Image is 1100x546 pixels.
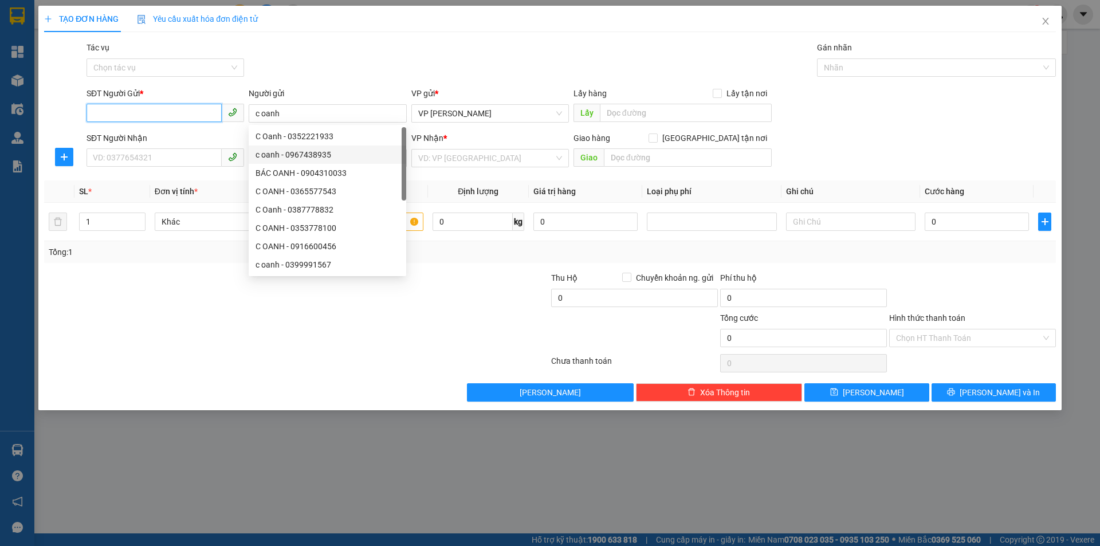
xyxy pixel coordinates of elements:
[786,213,916,231] input: Ghi Chú
[256,258,399,271] div: c oanh - 0399991567
[49,246,425,258] div: Tổng: 1
[1039,217,1050,226] span: plus
[411,87,569,100] div: VP gửi
[14,83,200,102] b: GỬI : VP [PERSON_NAME]
[1041,17,1050,26] span: close
[687,388,696,397] span: delete
[889,313,965,323] label: Hình thức thanh toán
[551,273,577,282] span: Thu Hộ
[1038,213,1051,231] button: plus
[1030,6,1062,38] button: Close
[87,87,244,100] div: SĐT Người Gửi
[720,313,758,323] span: Tổng cước
[249,182,406,201] div: C OANH - 0365577543
[458,187,498,196] span: Định lượng
[256,203,399,216] div: C Oanh - 0387778832
[249,146,406,164] div: c oanh - 0967438935
[533,187,576,196] span: Giá trị hàng
[411,133,443,143] span: VP Nhận
[249,201,406,219] div: C Oanh - 0387778832
[107,42,479,57] li: Hotline: 1900252555
[631,272,718,284] span: Chuyển khoản ng. gửi
[781,180,920,203] th: Ghi chú
[137,14,258,23] span: Yêu cầu xuất hóa đơn điện tử
[467,383,634,402] button: [PERSON_NAME]
[162,213,277,230] span: Khác
[573,133,610,143] span: Giao hàng
[960,386,1040,399] span: [PERSON_NAME] và In
[256,185,399,198] div: C OANH - 0365577543
[44,15,52,23] span: plus
[14,14,72,72] img: logo.jpg
[249,87,406,100] div: Người gửi
[817,43,852,52] label: Gán nhãn
[600,104,772,122] input: Dọc đường
[55,148,73,166] button: plus
[550,355,719,375] div: Chưa thanh toán
[137,15,146,24] img: icon
[533,213,638,231] input: 0
[636,383,803,402] button: deleteXóa Thông tin
[513,213,524,231] span: kg
[604,148,772,167] input: Dọc đường
[249,164,406,182] div: BÁC OANH - 0904310033
[947,388,955,397] span: printer
[804,383,929,402] button: save[PERSON_NAME]
[925,187,964,196] span: Cước hàng
[44,14,119,23] span: TẠO ĐƠN HÀNG
[720,272,887,289] div: Phí thu hộ
[56,152,73,162] span: plus
[79,187,88,196] span: SL
[256,222,399,234] div: C OANH - 0353778100
[932,383,1056,402] button: printer[PERSON_NAME] và In
[520,386,581,399] span: [PERSON_NAME]
[249,127,406,146] div: C Oanh - 0352221933
[843,386,904,399] span: [PERSON_NAME]
[573,148,604,167] span: Giao
[830,388,838,397] span: save
[256,148,399,161] div: c oanh - 0967438935
[418,105,562,122] span: VP Cương Gián
[642,180,781,203] th: Loại phụ phí
[155,187,198,196] span: Đơn vị tính
[573,89,607,98] span: Lấy hàng
[87,132,244,144] div: SĐT Người Nhận
[228,108,237,117] span: phone
[249,237,406,256] div: C OANH - 0916600456
[228,152,237,162] span: phone
[658,132,772,144] span: [GEOGRAPHIC_DATA] tận nơi
[87,43,109,52] label: Tác vụ
[107,28,479,42] li: Cổ Đạm, xã [GEOGRAPHIC_DATA], [GEOGRAPHIC_DATA]
[256,240,399,253] div: C OANH - 0916600456
[249,256,406,274] div: c oanh - 0399991567
[249,219,406,237] div: C OANH - 0353778100
[49,213,67,231] button: delete
[722,87,772,100] span: Lấy tận nơi
[700,386,750,399] span: Xóa Thông tin
[256,167,399,179] div: BÁC OANH - 0904310033
[256,130,399,143] div: C Oanh - 0352221933
[573,104,600,122] span: Lấy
